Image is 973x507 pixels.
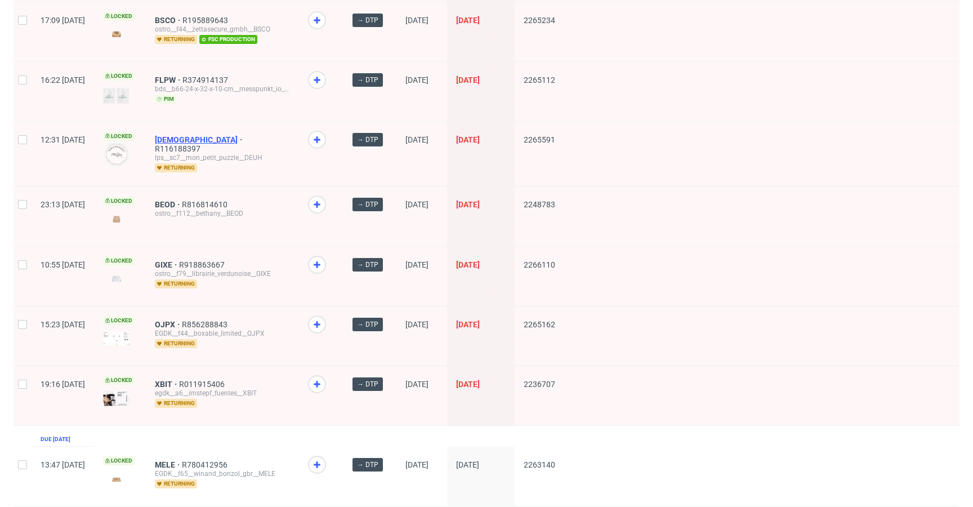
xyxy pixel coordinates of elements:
[103,141,130,168] img: version_two_editor_design.png
[357,75,378,85] span: → DTP
[41,75,85,84] span: 16:22 [DATE]
[155,380,179,389] a: XBIT
[103,316,135,325] span: Locked
[155,153,290,162] div: lps__sc7__mon_petit_puzzle__DEUH
[524,320,555,329] span: 2265162
[103,376,135,385] span: Locked
[405,460,429,469] span: [DATE]
[155,200,182,209] a: BEOD
[179,380,227,389] a: R011915406
[456,460,479,469] span: [DATE]
[155,329,290,338] div: EGDK__f44__boxable_limited__OJPX
[405,16,429,25] span: [DATE]
[155,389,290,398] div: egdk__a6__imstepf_fuentes__XBIT
[103,472,130,487] img: version_two_editor_design
[103,211,130,226] img: version_two_editor_design
[155,460,182,469] a: MELE
[182,460,230,469] a: R780412956
[155,75,182,84] a: FLPW
[405,320,429,329] span: [DATE]
[405,135,429,144] span: [DATE]
[155,260,179,269] a: GIXE
[357,135,378,145] span: → DTP
[357,460,378,470] span: → DTP
[103,26,130,42] img: version_two_editor_design
[357,199,378,210] span: → DTP
[357,319,378,330] span: → DTP
[357,260,378,270] span: → DTP
[182,200,230,209] a: R816814610
[524,260,555,269] span: 2266110
[524,460,555,469] span: 2263140
[155,144,203,153] a: R116188397
[41,320,85,329] span: 15:23 [DATE]
[41,380,85,389] span: 19:16 [DATE]
[155,163,197,172] span: returning
[155,95,176,104] span: pim
[155,469,290,478] div: EGDK__f65__winand_bonzol_gbr__MELE
[41,16,85,25] span: 17:09 [DATE]
[456,380,480,389] span: [DATE]
[179,260,227,269] a: R918863667
[405,380,429,389] span: [DATE]
[155,35,197,44] span: returning
[155,269,290,278] div: ostro__f79__librairie_verdunoise__GIXE
[155,320,182,329] a: OJPX
[103,271,130,286] img: version_two_editor_design
[456,260,480,269] span: [DATE]
[155,279,197,288] span: returning
[41,135,85,144] span: 12:31 [DATE]
[41,435,70,444] div: Due [DATE]
[155,16,182,25] a: BSCO
[155,84,290,94] div: bds__b66-24-x-32-x-10-cm__messpunkt_io_gmbh__FLPW
[182,75,230,84] span: R374914137
[199,35,257,44] span: fsc production
[357,15,378,25] span: → DTP
[103,456,135,465] span: Locked
[103,72,135,81] span: Locked
[103,391,130,406] img: version_two_editor_design
[524,380,555,389] span: 2236707
[103,256,135,265] span: Locked
[456,16,480,25] span: [DATE]
[357,379,378,389] span: → DTP
[182,16,230,25] a: R195889643
[524,200,555,209] span: 2248783
[456,200,480,209] span: [DATE]
[155,135,244,144] a: [DEMOGRAPHIC_DATA]
[103,132,135,141] span: Locked
[103,332,130,345] img: version_two_editor_design.png
[405,200,429,209] span: [DATE]
[155,479,197,488] span: returning
[155,399,197,408] span: returning
[405,260,429,269] span: [DATE]
[456,320,480,329] span: [DATE]
[182,320,230,329] a: R856288843
[456,75,480,84] span: [DATE]
[41,200,85,209] span: 23:13 [DATE]
[456,135,480,144] span: [DATE]
[41,260,85,269] span: 10:55 [DATE]
[524,135,555,144] span: 2265591
[155,339,197,348] span: returning
[524,75,555,84] span: 2265112
[524,16,555,25] span: 2265234
[155,209,290,218] div: ostro__f112__bethany__BEOD
[41,460,85,469] span: 13:47 [DATE]
[103,12,135,21] span: Locked
[155,25,290,34] div: ostro__f44__zettasecure_gmbh__BSCO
